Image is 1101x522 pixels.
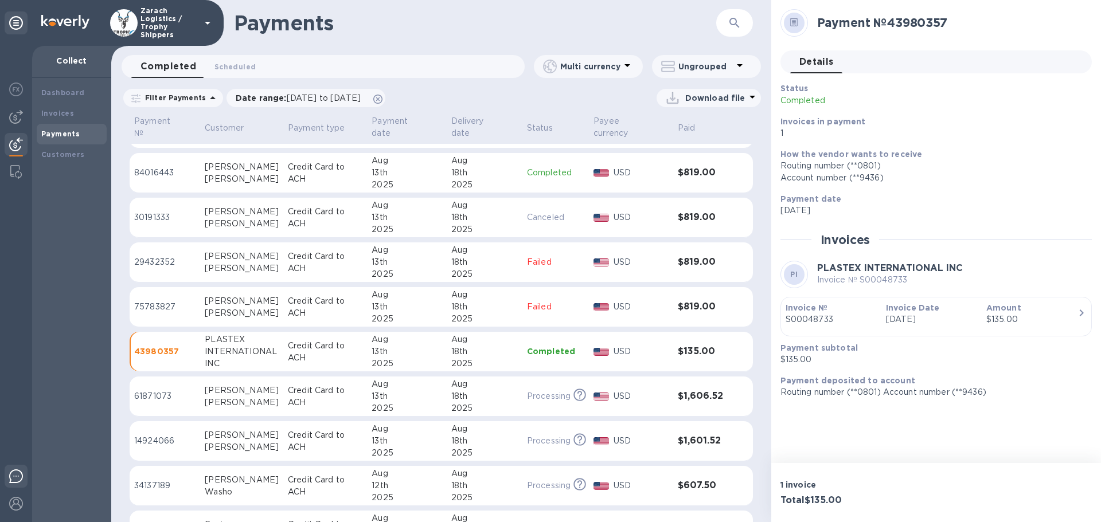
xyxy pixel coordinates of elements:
div: 2025 [451,179,518,191]
b: Payment deposited to account [780,376,915,385]
div: Aug [451,155,518,167]
img: Logo [41,15,89,29]
div: [PERSON_NAME] [205,295,279,307]
button: Invoice №S00048733Invoice Date[DATE]Amount$135.00 [780,297,1092,336]
p: Invoice № S00048733 [817,274,963,286]
img: USD [594,348,609,356]
div: 12th [372,480,442,492]
h3: Total $135.00 [780,495,932,506]
p: USD [614,480,669,492]
img: USD [594,482,609,490]
p: Payment № [134,115,181,139]
p: 75783827 [134,301,196,313]
p: [DATE] [780,205,1083,217]
span: Payment № [134,115,196,139]
h3: $819.00 [678,167,730,178]
b: Payment date [780,194,842,203]
span: [DATE] to [DATE] [287,93,361,103]
p: Credit Card to ACH [288,206,362,230]
div: Aug [372,244,442,256]
div: Routing number (**0801) [780,160,1083,172]
p: Processing [527,390,571,402]
span: Payment type [288,122,360,134]
img: USD [594,169,609,177]
div: [PERSON_NAME] [205,173,279,185]
p: Credit Card to ACH [288,429,362,453]
b: Amount [986,303,1021,312]
div: 2025 [372,313,442,325]
b: Status [780,84,809,93]
p: USD [614,256,669,268]
div: 13th [372,256,442,268]
div: Aug [451,199,518,211]
h3: $819.00 [678,301,730,312]
p: Payment date [372,115,427,139]
div: 2025 [451,313,518,325]
div: [PERSON_NAME] [205,307,279,319]
p: 34137189 [134,480,196,492]
div: Unpin categories [5,11,28,34]
p: 14924066 [134,435,196,447]
p: USD [614,167,669,179]
div: Aug [451,468,518,480]
div: 2025 [451,223,518,236]
div: Aug [451,333,518,346]
div: 2025 [451,268,518,280]
p: USD [614,301,669,313]
div: Washo [205,486,279,498]
div: Aug [451,244,518,256]
div: Aug [372,333,442,346]
div: PLASTEX [205,333,279,346]
div: 2025 [451,358,518,370]
div: [PERSON_NAME] [205,206,279,218]
h3: $607.50 [678,480,730,491]
div: 2025 [451,447,518,459]
h2: Payment № 43980357 [817,15,1083,30]
span: Scheduled [214,61,256,73]
p: USD [614,346,669,358]
b: Customers [41,150,85,159]
div: 13th [372,211,442,223]
div: 18th [451,390,518,402]
p: 1 [780,127,1083,139]
p: Delivery date [451,115,503,139]
div: 13th [372,435,442,447]
p: Credit Card to ACH [288,384,362,409]
div: 13th [372,390,442,402]
div: Aug [372,378,442,390]
p: Filter Payments [140,93,206,103]
p: Payment type [288,122,345,134]
p: Download file [685,92,745,104]
b: How the vendor wants to receive [780,150,923,159]
p: 84016443 [134,167,196,179]
div: 2025 [372,402,442,414]
div: 2025 [451,402,518,414]
div: Aug [372,423,442,435]
p: 43980357 [134,346,196,357]
img: USD [594,258,609,266]
div: 18th [451,301,518,313]
b: PI [790,270,798,278]
p: $135.00 [780,354,1083,366]
div: 2025 [451,492,518,504]
h2: Invoices [821,233,870,247]
p: Completed [780,95,982,107]
p: Date range : [236,92,366,104]
p: Completed [527,167,584,179]
div: INC [205,358,279,370]
b: PLASTEX INTERNATIONAL INC [817,262,963,273]
div: Aug [372,289,442,301]
p: 29432352 [134,256,196,268]
h3: $819.00 [678,257,730,268]
div: 18th [451,211,518,223]
div: 2025 [372,358,442,370]
p: Ungrouped [678,61,733,72]
p: Credit Card to ACH [288,340,362,364]
div: [PERSON_NAME] [205,250,279,262]
p: 1 invoice [780,479,932,490]
div: Aug [451,423,518,435]
div: 13th [372,346,442,358]
img: USD [594,393,609,401]
div: 2025 [372,447,442,459]
b: Invoices in payment [780,117,866,126]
